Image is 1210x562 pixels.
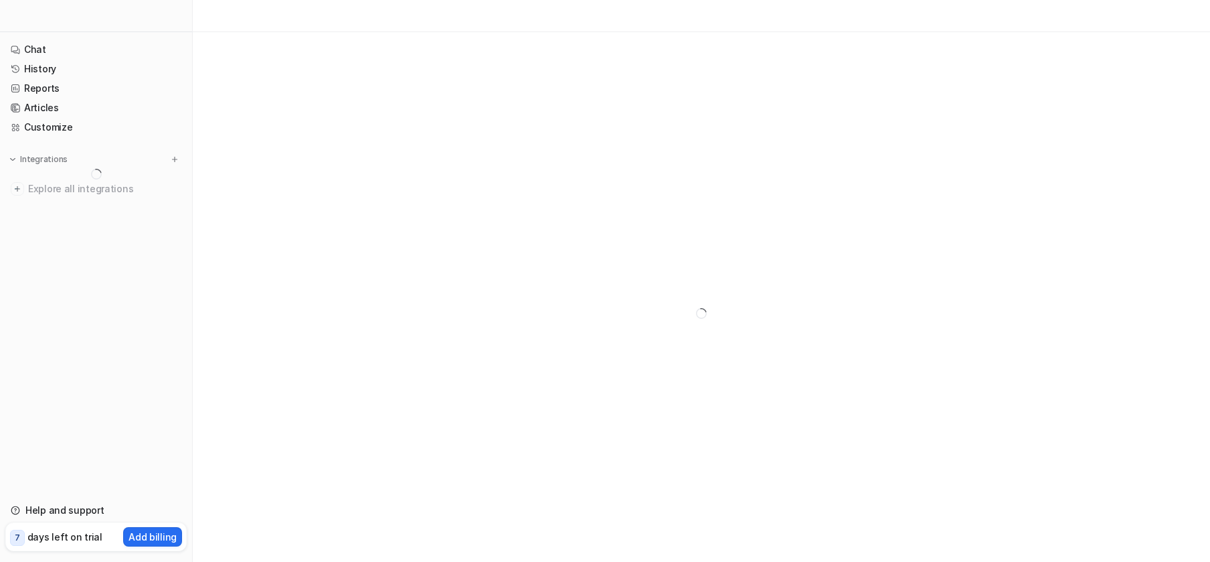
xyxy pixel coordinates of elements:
p: days left on trial [27,530,102,544]
a: Explore all integrations [5,180,187,198]
img: expand menu [8,155,17,164]
a: Help and support [5,501,187,520]
p: 7 [15,532,20,544]
span: Explore all integrations [28,178,181,200]
a: History [5,60,187,78]
p: Add billing [128,530,177,544]
img: explore all integrations [11,182,24,196]
button: Integrations [5,153,72,166]
a: Customize [5,118,187,137]
p: Integrations [20,154,68,165]
button: Add billing [123,527,182,547]
a: Chat [5,40,187,59]
a: Articles [5,98,187,117]
a: Reports [5,79,187,98]
img: menu_add.svg [170,155,179,164]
